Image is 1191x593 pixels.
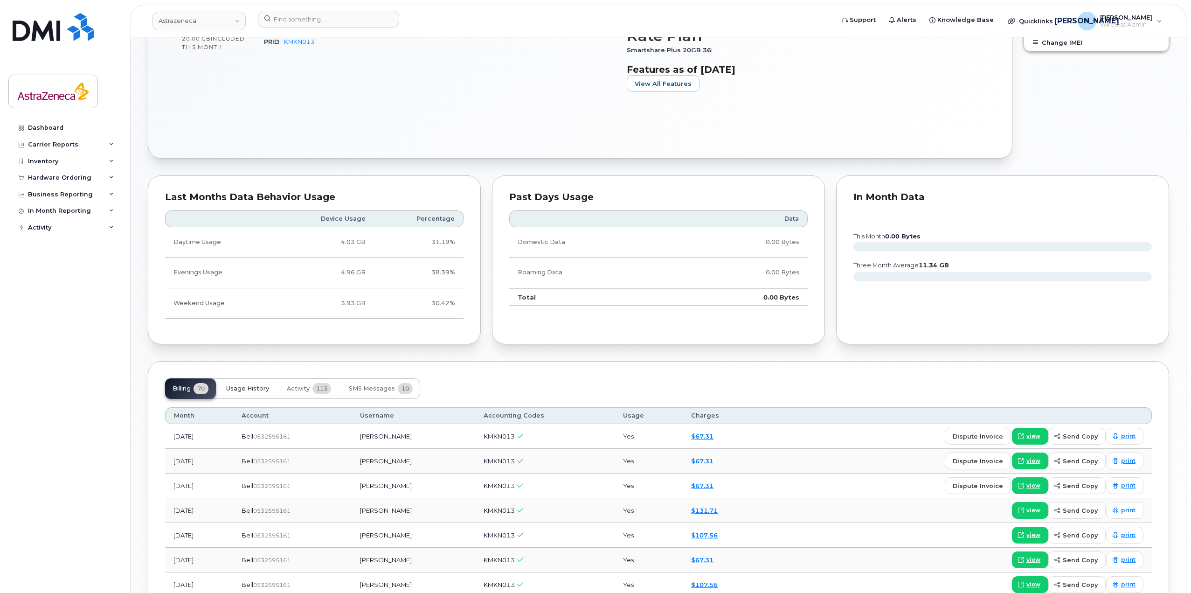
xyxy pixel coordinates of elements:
[691,581,718,588] a: $107.56
[374,210,464,227] th: Percentage
[287,385,310,392] span: Activity
[1048,576,1106,593] button: send copy
[484,556,515,564] span: KMKN013
[615,449,683,474] td: Yes
[1100,14,1152,21] span: [PERSON_NAME]
[1121,531,1136,539] span: print
[691,433,713,440] a: $67.31
[1024,34,1169,51] button: Change IMEI
[165,407,233,424] th: Month
[484,433,515,440] span: KMKN013
[253,532,291,539] span: 0532595161
[352,407,475,424] th: Username
[484,531,515,539] span: KMKN013
[242,531,253,539] span: Bell
[312,383,331,394] span: 113
[853,262,949,269] text: three month average
[475,407,615,424] th: Accounting Codes
[945,428,1011,445] button: dispute invoice
[182,35,211,42] span: 20.00 GB
[1107,527,1143,544] a: print
[165,258,464,288] tr: Weekdays from 6:00pm to 8:00am
[1063,580,1098,589] span: send copy
[627,75,699,92] button: View All Features
[885,233,921,240] tspan: 0.00 Bytes
[1012,551,1048,568] a: view
[253,482,291,489] span: 0532595161
[484,507,515,514] span: KMKN013
[937,15,994,25] span: Knowledge Base
[1121,481,1136,490] span: print
[152,12,246,30] a: Astrazeneca
[352,474,475,498] td: [PERSON_NAME]
[1107,477,1143,494] a: print
[349,385,395,392] span: SMS Messages
[253,458,291,465] span: 0532595161
[923,11,1000,29] a: Knowledge Base
[374,288,464,319] td: 30.42%
[398,383,413,394] span: 10
[284,38,315,45] a: KMKN013
[1063,531,1098,540] span: send copy
[853,193,1152,202] div: In Month Data
[1107,502,1143,519] a: print
[1026,432,1040,440] span: view
[635,79,692,88] span: View All Features
[850,15,876,25] span: Support
[1063,556,1098,565] span: send copy
[509,193,808,202] div: Past Days Usage
[953,432,1003,441] span: dispute invoice
[165,449,233,474] td: [DATE]
[1048,502,1106,519] button: send copy
[226,385,269,392] span: Usage History
[1026,556,1040,564] span: view
[1107,428,1143,445] a: print
[253,507,291,514] span: 0532595161
[673,288,808,306] td: 0.00 Bytes
[165,258,275,288] td: Evenings Usage
[509,227,673,258] td: Domestic Data
[1012,502,1048,519] a: view
[352,548,475,572] td: [PERSON_NAME]
[1026,506,1040,515] span: view
[242,507,253,514] span: Bell
[673,258,808,288] td: 0.00 Bytes
[1012,527,1048,544] a: view
[1107,576,1143,593] a: print
[1121,457,1136,465] span: print
[945,453,1011,469] button: dispute invoice
[1048,453,1106,469] button: send copy
[352,523,475,548] td: [PERSON_NAME]
[264,38,284,45] span: PRID
[615,474,683,498] td: Yes
[1026,457,1040,465] span: view
[275,258,374,288] td: 4.96 GB
[352,498,475,523] td: [PERSON_NAME]
[1121,506,1136,515] span: print
[275,288,374,319] td: 3.93 GB
[1019,17,1053,25] span: Quicklinks
[275,227,374,258] td: 4.03 GB
[242,482,253,489] span: Bell
[258,11,399,28] input: Find something...
[484,457,515,465] span: KMKN013
[484,482,515,489] span: KMKN013
[374,258,464,288] td: 38.39%
[165,227,275,258] td: Daytime Usage
[691,482,713,489] a: $67.31
[165,288,464,319] tr: Friday from 6:00pm to Monday 8:00am
[945,477,1011,494] button: dispute invoice
[484,581,515,588] span: KMKN013
[253,433,291,440] span: 0532595161
[1121,580,1136,589] span: print
[165,424,233,449] td: [DATE]
[627,64,978,75] h3: Features as of [DATE]
[165,548,233,572] td: [DATE]
[615,424,683,449] td: Yes
[673,227,808,258] td: 0.00 Bytes
[1063,432,1098,441] span: send copy
[1001,12,1069,30] div: Quicklinks
[1048,477,1106,494] button: send copy
[1100,21,1152,28] span: Wireless Admin
[352,449,475,474] td: [PERSON_NAME]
